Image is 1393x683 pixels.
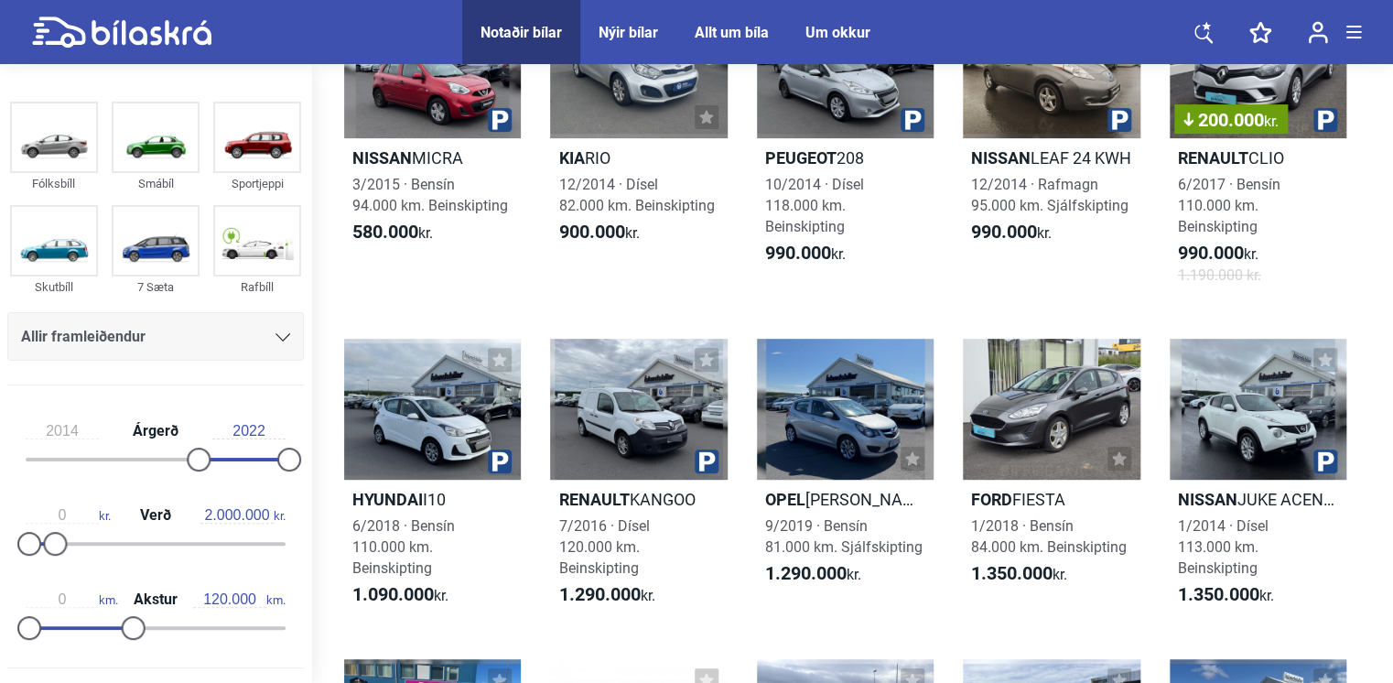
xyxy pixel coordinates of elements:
[963,147,1139,168] h2: LEAF 24 KWH
[1313,450,1337,473] img: parking.png
[558,517,649,577] span: 7/2016 · Dísel 120.000 km. Beinskipting
[558,584,654,606] span: kr.
[112,276,200,298] div: 7 Sæta
[352,584,448,606] span: kr.
[1170,489,1346,510] h2: JUKE ACENTA
[129,592,182,607] span: Akstur
[1264,113,1279,130] span: kr.
[971,562,1053,584] b: 1.350.000
[1178,176,1280,235] span: 6/2017 · Bensín 110.000 km. Beinskipting
[765,562,847,584] b: 1.290.000
[1170,147,1346,168] h2: CLIO
[213,276,301,298] div: Rafbíll
[488,108,512,132] img: parking.png
[200,507,286,524] span: kr.
[344,147,521,168] h2: MICRA
[1183,111,1279,129] span: 200.000
[1178,243,1258,265] span: kr.
[805,24,870,41] a: Um okkur
[963,339,1139,623] a: FordFIESTA1/2018 · Bensín84.000 km. Beinskipting1.350.000kr.
[765,243,846,265] span: kr.
[135,508,176,523] span: Verð
[971,222,1052,244] span: kr.
[1178,148,1248,168] b: Renault
[213,173,301,194] div: Sportjeppi
[1178,490,1237,509] b: Nissan
[1178,242,1244,264] b: 990.000
[1107,108,1131,132] img: parking.png
[558,490,629,509] b: Renault
[481,24,562,41] a: Notaðir bílar
[963,489,1139,510] h2: FIESTA
[352,583,434,605] b: 1.090.000
[599,24,658,41] a: Nýir bílar
[550,489,727,510] h2: KANGOO
[1313,108,1337,132] img: parking.png
[128,424,183,439] span: Árgerð
[765,176,864,235] span: 10/2014 · Dísel 118.000 km. Beinskipting
[971,490,1012,509] b: Ford
[695,24,769,41] a: Allt um bíla
[757,489,934,510] h2: [PERSON_NAME]
[1178,583,1259,605] b: 1.350.000
[550,147,727,168] h2: RIO
[971,176,1128,214] span: 12/2014 · Rafmagn 95.000 km. Sjálfskipting
[1178,517,1269,577] span: 1/2014 · Dísel 113.000 km. Beinskipting
[352,222,433,244] span: kr.
[757,339,934,623] a: Opel[PERSON_NAME]9/2019 · Bensín81.000 km. Sjálfskipting1.290.000kr.
[26,507,111,524] span: kr.
[558,583,640,605] b: 1.290.000
[1178,265,1261,286] span: 1.190.000 kr.
[488,450,512,473] img: parking.png
[550,339,727,623] a: RenaultKANGOO7/2016 · Dísel120.000 km. Beinskipting1.290.000kr.
[1170,339,1346,623] a: NissanJUKE ACENTA1/2014 · Dísel113.000 km. Beinskipting1.350.000kr.
[558,148,584,168] b: Kia
[352,148,412,168] b: Nissan
[971,221,1037,243] b: 990.000
[901,108,924,132] img: parking.png
[765,148,837,168] b: Peugeot
[558,221,624,243] b: 900.000
[971,517,1127,556] span: 1/2018 · Bensín 84.000 km. Beinskipting
[765,242,831,264] b: 990.000
[193,591,286,608] span: km.
[558,176,714,214] span: 12/2014 · Dísel 82.000 km. Beinskipting
[344,489,521,510] h2: I10
[971,148,1031,168] b: Nissan
[765,517,923,556] span: 9/2019 · Bensín 81.000 km. Sjálfskipting
[344,339,521,623] a: HyundaiI106/2018 · Bensín110.000 km. Beinskipting1.090.000kr.
[695,450,718,473] img: parking.png
[21,324,146,350] span: Allir framleiðendur
[757,147,934,168] h2: 208
[352,176,508,214] span: 3/2015 · Bensín 94.000 km. Beinskipting
[1178,584,1274,606] span: kr.
[352,517,455,577] span: 6/2018 · Bensín 110.000 km. Beinskipting
[765,563,861,585] span: kr.
[765,490,805,509] b: Opel
[1308,21,1328,44] img: user-login.svg
[558,222,639,244] span: kr.
[10,173,98,194] div: Fólksbíll
[352,221,418,243] b: 580.000
[10,276,98,298] div: Skutbíll
[112,173,200,194] div: Smábíl
[352,490,423,509] b: Hyundai
[971,563,1067,585] span: kr.
[26,591,118,608] span: km.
